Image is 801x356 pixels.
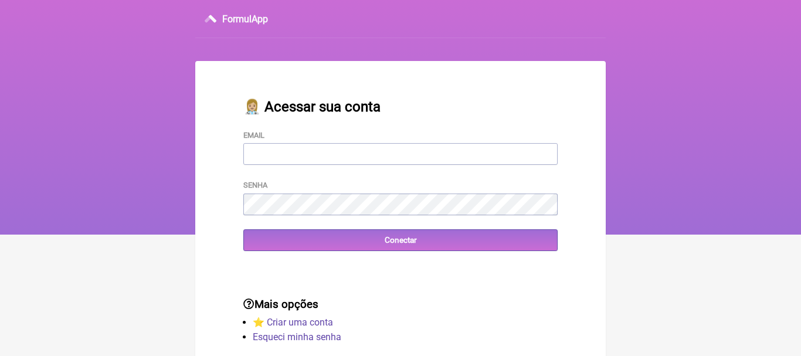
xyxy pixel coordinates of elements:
label: Senha [243,181,267,189]
a: ⭐️ Criar uma conta [253,317,333,328]
h3: FormulApp [222,13,268,25]
h2: 👩🏼‍⚕️ Acessar sua conta [243,99,558,115]
h3: Mais opções [243,298,558,311]
label: Email [243,131,264,140]
a: Esqueci minha senha [253,331,341,343]
input: Conectar [243,229,558,251]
